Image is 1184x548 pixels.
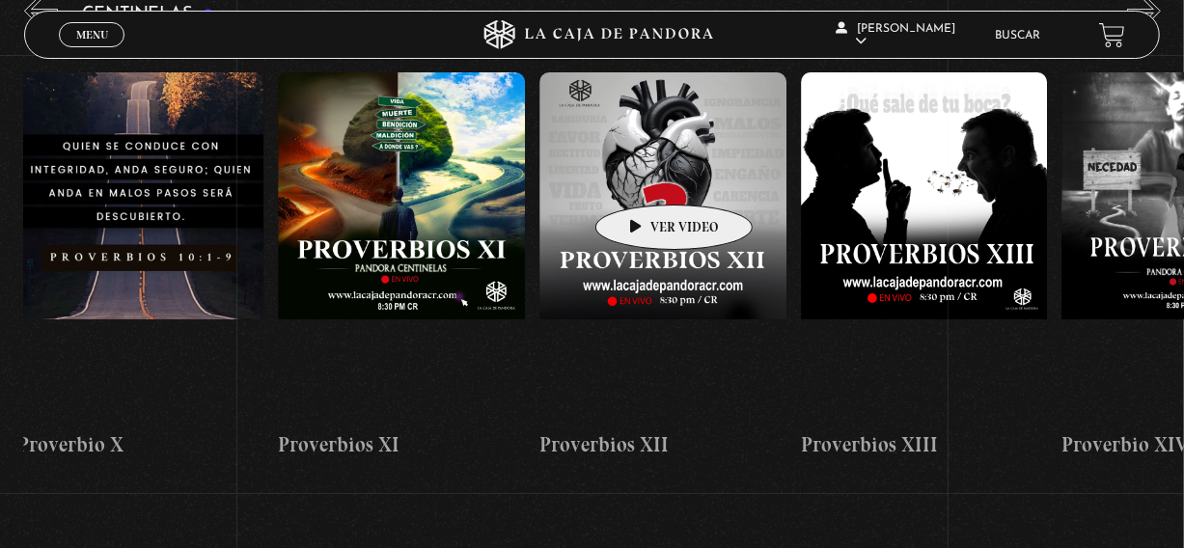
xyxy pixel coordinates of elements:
[539,429,786,460] h4: Proverbios XII
[278,429,525,460] h4: Proverbios XI
[17,429,264,460] h4: Proverbio X
[801,429,1048,460] h4: Proverbios XIII
[996,30,1041,41] a: Buscar
[76,29,108,41] span: Menu
[836,23,955,47] span: [PERSON_NAME]
[69,45,115,59] span: Cerrar
[82,5,214,23] h3: Centinelas
[278,42,525,491] a: Proverbios XI
[539,42,786,491] a: Proverbios XII
[1099,22,1125,48] a: View your shopping cart
[17,42,264,491] a: Proverbio X
[801,42,1048,491] a: Proverbios XIII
